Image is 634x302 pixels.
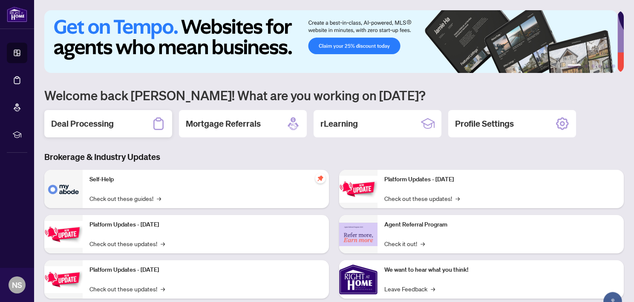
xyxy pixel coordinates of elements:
[384,284,435,293] a: Leave Feedback→
[384,175,617,184] p: Platform Updates - [DATE]
[339,223,378,246] img: Agent Referral Program
[384,239,425,248] a: Check it out!→
[186,118,261,130] h2: Mortgage Referrals
[384,265,617,275] p: We want to hear what you think!
[384,220,617,229] p: Agent Referral Program
[161,284,165,293] span: →
[51,118,114,130] h2: Deal Processing
[44,170,83,208] img: Self-Help
[605,64,608,68] button: 5
[44,151,624,163] h3: Brokerage & Industry Updates
[315,173,326,183] span: pushpin
[585,64,588,68] button: 2
[44,221,83,248] img: Platform Updates - September 16, 2025
[339,176,378,203] img: Platform Updates - June 23, 2025
[612,64,615,68] button: 6
[7,6,27,22] img: logo
[12,279,22,291] span: NS
[89,265,322,275] p: Platform Updates - [DATE]
[431,284,435,293] span: →
[455,118,514,130] h2: Profile Settings
[421,239,425,248] span: →
[591,64,595,68] button: 3
[455,194,460,203] span: →
[44,266,83,293] img: Platform Updates - July 21, 2025
[44,87,624,103] h1: Welcome back [PERSON_NAME]! What are you working on [DATE]?
[339,260,378,299] img: We want to hear what you think!
[89,284,165,293] a: Check out these updates!→
[161,239,165,248] span: →
[44,10,617,73] img: Slide 0
[89,220,322,229] p: Platform Updates - [DATE]
[568,64,581,68] button: 1
[89,239,165,248] a: Check out these updates!→
[89,175,322,184] p: Self-Help
[600,272,625,298] button: Open asap
[598,64,602,68] button: 4
[157,194,161,203] span: →
[320,118,358,130] h2: rLearning
[89,194,161,203] a: Check out these guides!→
[384,194,460,203] a: Check out these updates!→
